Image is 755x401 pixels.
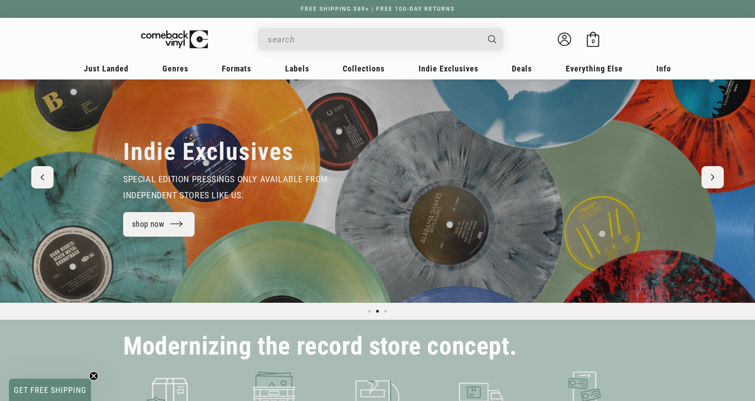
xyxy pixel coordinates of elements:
[285,64,309,73] span: Labels
[419,64,478,73] span: Indie Exclusives
[382,307,390,315] button: Load slide 3 of 3
[343,64,385,73] span: Collections
[566,64,623,73] span: Everything Else
[14,385,87,395] span: GET FREE SHIPPING
[84,64,129,73] span: Just Landed
[31,166,54,188] button: Previous slide
[258,28,503,50] div: Search
[123,137,294,167] h2: Indie Exclusives
[373,307,382,315] button: Load slide 2 of 3
[292,6,464,12] a: FREE SHIPPING $89+ | FREE 100-DAY RETURNS
[365,307,373,315] button: Load slide 1 of 3
[89,372,98,380] button: Close teaser
[123,212,195,237] a: shop now
[512,64,532,73] span: Deals
[268,30,479,49] input: When autocomplete results are available use up and down arrows to review and enter to select
[592,38,595,45] span: 0
[162,64,188,73] span: Genres
[123,174,328,200] span: special edition pressings only available from independent stores like us.
[123,336,517,357] h2: Modernizing the record store concept.
[222,64,251,73] span: Formats
[9,379,91,401] div: GET FREE SHIPPINGClose teaser
[481,28,505,50] button: Search
[656,64,671,73] span: Info
[701,166,724,188] button: Next slide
